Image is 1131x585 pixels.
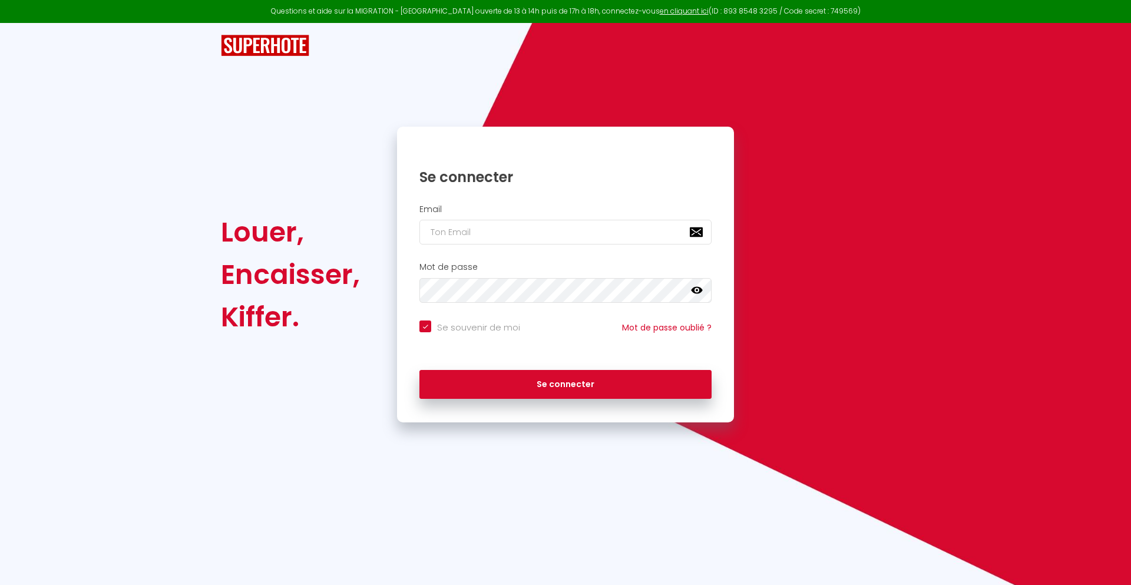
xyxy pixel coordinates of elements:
[221,253,360,296] div: Encaisser,
[419,370,712,399] button: Se connecter
[419,262,712,272] h2: Mot de passe
[419,168,712,186] h1: Se connecter
[622,322,712,333] a: Mot de passe oublié ?
[221,296,360,338] div: Kiffer.
[660,6,709,16] a: en cliquant ici
[419,220,712,244] input: Ton Email
[419,204,712,214] h2: Email
[221,35,309,57] img: SuperHote logo
[221,211,360,253] div: Louer,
